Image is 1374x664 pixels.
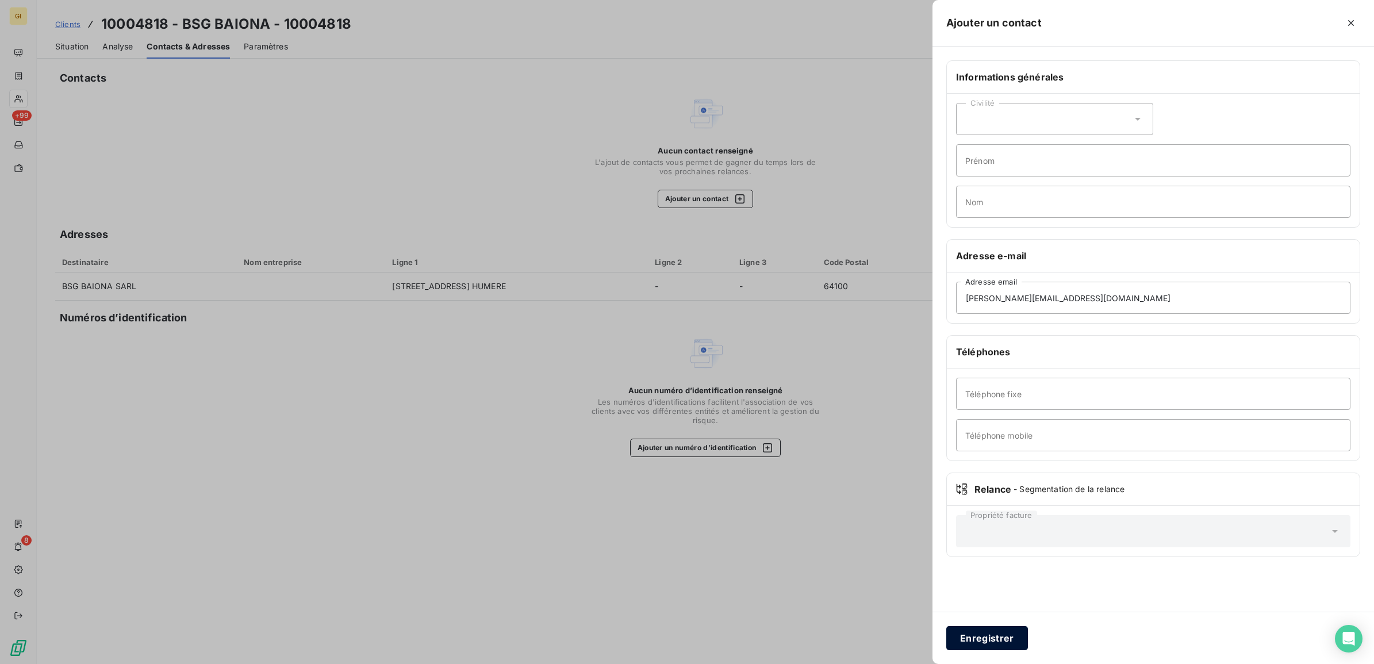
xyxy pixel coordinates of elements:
[946,15,1042,31] h5: Ajouter un contact
[956,419,1350,451] input: placeholder
[956,186,1350,218] input: placeholder
[956,249,1350,263] h6: Adresse e-mail
[956,482,1350,496] div: Relance
[956,345,1350,359] h6: Téléphones
[1335,625,1363,653] div: Open Intercom Messenger
[956,282,1350,314] input: placeholder
[956,378,1350,410] input: placeholder
[1014,483,1124,495] span: - Segmentation de la relance
[956,70,1350,84] h6: Informations générales
[956,144,1350,176] input: placeholder
[946,626,1028,650] button: Enregistrer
